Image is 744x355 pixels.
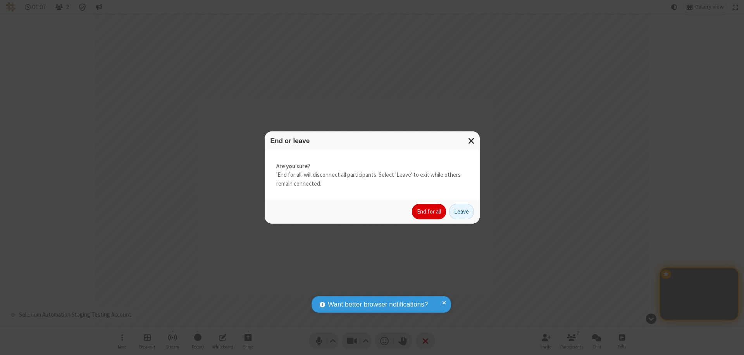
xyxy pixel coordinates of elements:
[270,137,474,145] h3: End or leave
[449,204,474,219] button: Leave
[328,300,428,310] span: Want better browser notifications?
[265,150,480,200] div: 'End for all' will disconnect all participants. Select 'Leave' to exit while others remain connec...
[412,204,446,219] button: End for all
[463,131,480,150] button: Close modal
[276,162,468,171] strong: Are you sure?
